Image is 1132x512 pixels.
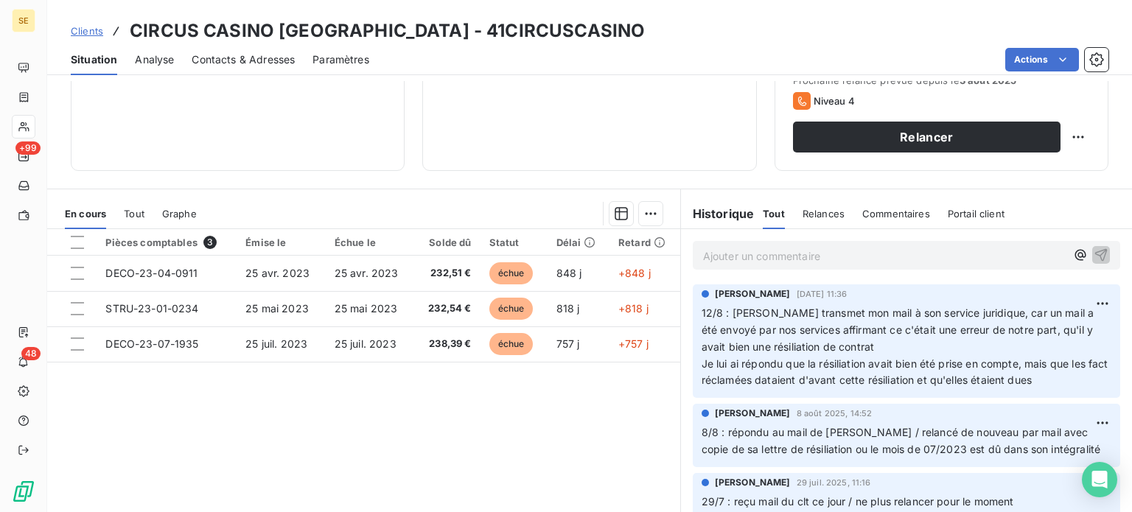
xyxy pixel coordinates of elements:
div: Open Intercom Messenger [1082,462,1117,497]
span: Contacts & Adresses [192,52,295,67]
span: Graphe [162,208,197,220]
span: 25 juil. 2023 [245,337,307,350]
span: STRU-23-01-0234 [105,302,198,315]
span: échue [489,298,534,320]
span: Clients [71,25,103,37]
div: Solde dû [423,236,471,248]
div: SE [12,9,35,32]
span: En cours [65,208,106,220]
span: Tout [124,208,144,220]
span: échue [489,333,534,355]
div: Pièces comptables [105,236,228,249]
span: Portail client [948,208,1005,220]
span: [PERSON_NAME] [715,287,791,301]
div: Statut [489,236,539,248]
span: 848 j [556,267,582,279]
span: 3 [203,236,217,249]
span: 25 mai 2023 [335,302,398,315]
a: +99 [12,144,35,168]
span: Niveau 4 [814,95,855,107]
span: 238,39 € [423,337,471,351]
span: 757 j [556,337,580,350]
div: Retard [618,236,671,248]
div: Émise le [245,236,316,248]
span: 8 août 2025, 14:52 [797,409,873,418]
span: +848 j [618,267,651,279]
span: [DATE] 11:36 [797,290,848,298]
button: Relancer [793,122,1061,152]
span: 12/8 : [PERSON_NAME] transmet mon mail à son service juridique, car un mail a été envoyé par nos ... [702,306,1111,387]
span: 8/8 : répondu au mail de [PERSON_NAME] / relancé de nouveau par mail avec copie de sa lettre de r... [702,426,1100,455]
span: 232,54 € [423,301,471,316]
span: 48 [21,347,41,360]
div: Délai [556,236,601,248]
span: Paramètres [312,52,369,67]
span: 25 juil. 2023 [335,337,396,350]
img: Logo LeanPay [12,480,35,503]
div: Échue le [335,236,405,248]
span: +818 j [618,302,649,315]
span: Commentaires [862,208,930,220]
span: DECO-23-04-0911 [105,267,198,279]
span: +757 j [618,337,649,350]
button: Actions [1005,48,1079,71]
h3: CIRCUS CASINO [GEOGRAPHIC_DATA] - 41CIRCUSCASINO [130,18,645,44]
span: 818 j [556,302,580,315]
a: Clients [71,24,103,38]
span: 29 juil. 2025, 11:16 [797,478,871,487]
span: Tout [763,208,785,220]
span: 25 avr. 2023 [335,267,399,279]
span: [PERSON_NAME] [715,407,791,420]
span: 232,51 € [423,266,471,281]
span: DECO-23-07-1935 [105,337,198,350]
span: [PERSON_NAME] [715,476,791,489]
span: Situation [71,52,117,67]
span: échue [489,262,534,284]
span: Relances [803,208,845,220]
h6: Historique [681,205,755,222]
span: +99 [15,141,41,155]
span: 25 avr. 2023 [245,267,310,279]
span: Analyse [135,52,174,67]
span: 25 mai 2023 [245,302,309,315]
